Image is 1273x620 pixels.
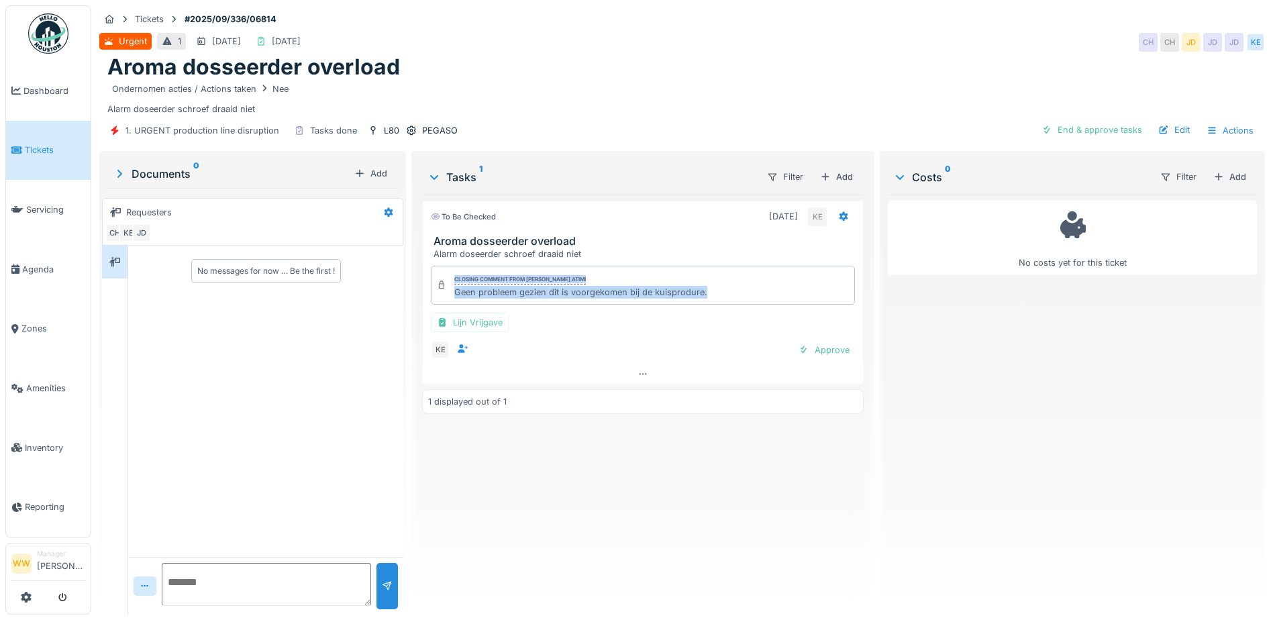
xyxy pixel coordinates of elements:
div: Approve [793,341,855,359]
div: Filter [1154,167,1203,187]
div: Lijn Vrijgave [431,313,509,332]
li: [PERSON_NAME] [37,549,85,578]
div: Manager [37,549,85,559]
div: [DATE] [769,210,798,223]
a: Tickets [6,121,91,180]
a: Inventory [6,418,91,478]
div: CH [105,223,124,242]
sup: 0 [945,169,951,185]
div: Tasks [427,169,756,185]
div: Tickets [135,13,164,25]
h1: Aroma dosseerder overload [107,54,400,80]
div: Actions [1201,121,1260,140]
span: Dashboard [23,85,85,97]
div: No messages for now … Be the first ! [197,265,335,277]
div: Closing comment from [PERSON_NAME] atimi [454,275,586,285]
div: JD [132,223,151,242]
div: CH [1139,33,1158,52]
div: KE [431,340,450,359]
h3: Aroma dosseerder overload [434,235,858,248]
a: Zones [6,299,91,359]
a: Servicing [6,180,91,240]
div: No costs yet for this ticket [897,207,1248,269]
div: Add [815,168,858,186]
div: KE [119,223,138,242]
a: Dashboard [6,61,91,121]
span: Servicing [26,203,85,216]
div: JD [1225,33,1243,52]
span: Inventory [25,442,85,454]
a: WW Manager[PERSON_NAME] [11,549,85,581]
div: Requesters [126,206,172,219]
div: L80 [384,124,399,137]
span: Amenities [26,382,85,395]
div: PEGASO [422,124,458,137]
div: Filter [761,167,809,187]
div: 1 [178,35,181,48]
div: To be checked [431,211,496,223]
div: JD [1203,33,1222,52]
sup: 1 [479,169,482,185]
div: Tasks done [310,124,357,137]
div: KE [808,207,827,226]
div: Edit [1153,121,1195,139]
sup: 0 [193,166,199,182]
div: End & approve tasks [1036,121,1148,139]
li: WW [11,554,32,574]
span: Agenda [22,263,85,276]
div: Add [349,164,393,183]
div: Geen probleem gezien dit is voorgekomen bij de kuisprodure. [454,286,707,299]
div: Alarm doseerder schroef draaid niet [107,81,1257,115]
div: [DATE] [212,35,241,48]
span: Tickets [25,144,85,156]
div: CH [1160,33,1179,52]
span: Zones [21,322,85,335]
div: Documents [113,166,349,182]
div: KE [1246,33,1265,52]
div: [DATE] [272,35,301,48]
strong: #2025/09/336/06814 [179,13,282,25]
a: Amenities [6,358,91,418]
div: Costs [893,169,1149,185]
div: Ondernomen acties / Actions taken Nee [112,83,289,95]
div: 1. URGENT production line disruption [125,124,279,137]
div: Add [1208,168,1252,186]
div: Alarm doseerder schroef draaid niet [434,248,858,260]
a: Agenda [6,240,91,299]
a: Reporting [6,478,91,537]
div: 1 displayed out of 1 [428,395,507,408]
img: Badge_color-CXgf-gQk.svg [28,13,68,54]
div: Urgent [119,35,147,48]
div: JD [1182,33,1201,52]
span: Reporting [25,501,85,513]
